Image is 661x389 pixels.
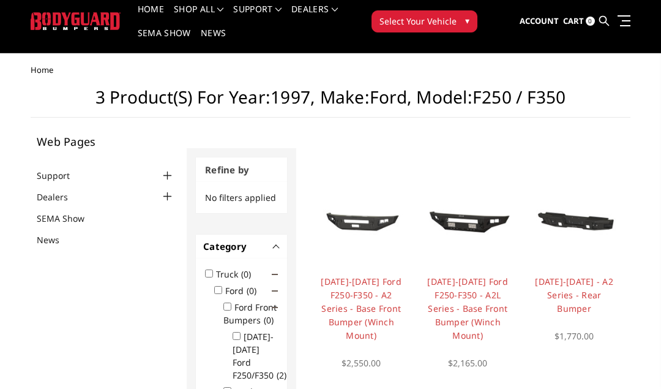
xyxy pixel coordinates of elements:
span: ▾ [465,14,469,27]
a: SEMA Show [138,29,191,53]
button: Select Your Vehicle [372,10,477,32]
span: Cart [563,15,584,26]
a: Support [37,169,85,182]
a: [DATE]-[DATE] Ford F250-F350 - A2 Series - Base Front Bumper (Winch Mount) [321,276,401,341]
a: Account [520,5,559,38]
a: Dealers [37,191,83,203]
span: $2,550.00 [342,357,381,369]
a: Support [233,5,282,29]
a: News [37,233,75,246]
span: (0) [264,314,274,326]
span: $1,770.00 [555,330,594,342]
label: Ford [225,285,264,296]
span: Account [520,15,559,26]
h3: Refine by [196,157,287,183]
span: (2) [277,369,286,381]
iframe: Chat Widget [600,330,661,389]
span: (0) [247,285,256,296]
h1: 3 Product(s) for Year:1997, Make:Ford, Model:F250 / F350 [31,87,630,118]
span: Click to show/hide children [272,271,278,278]
a: shop all [174,5,223,29]
span: Select Your Vehicle [379,15,457,28]
span: Home [31,64,53,75]
a: Home [138,5,164,29]
span: $2,165.00 [448,357,487,369]
button: - [274,243,280,249]
img: BODYGUARD BUMPERS [31,12,121,30]
label: Truck [216,268,258,280]
label: [DATE]-[DATE] Ford F250/F350 [233,331,294,381]
h4: Category [203,240,280,254]
a: Cart 0 [563,5,595,38]
a: [DATE]-[DATE] - A2 Series - Rear Bumper [535,276,613,314]
h5: Web Pages [37,136,174,147]
a: Dealers [291,5,338,29]
span: (0) [241,268,251,280]
span: 0 [586,17,595,26]
span: No filters applied [205,192,276,203]
label: Ford Front Bumpers [223,301,281,326]
a: [DATE]-[DATE] Ford F250-F350 - A2L Series - Base Front Bumper (Winch Mount) [427,276,508,341]
a: SEMA Show [37,212,100,225]
span: Click to show/hide children [272,288,278,294]
a: News [201,29,226,53]
span: Click to show/hide children [272,304,278,311]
